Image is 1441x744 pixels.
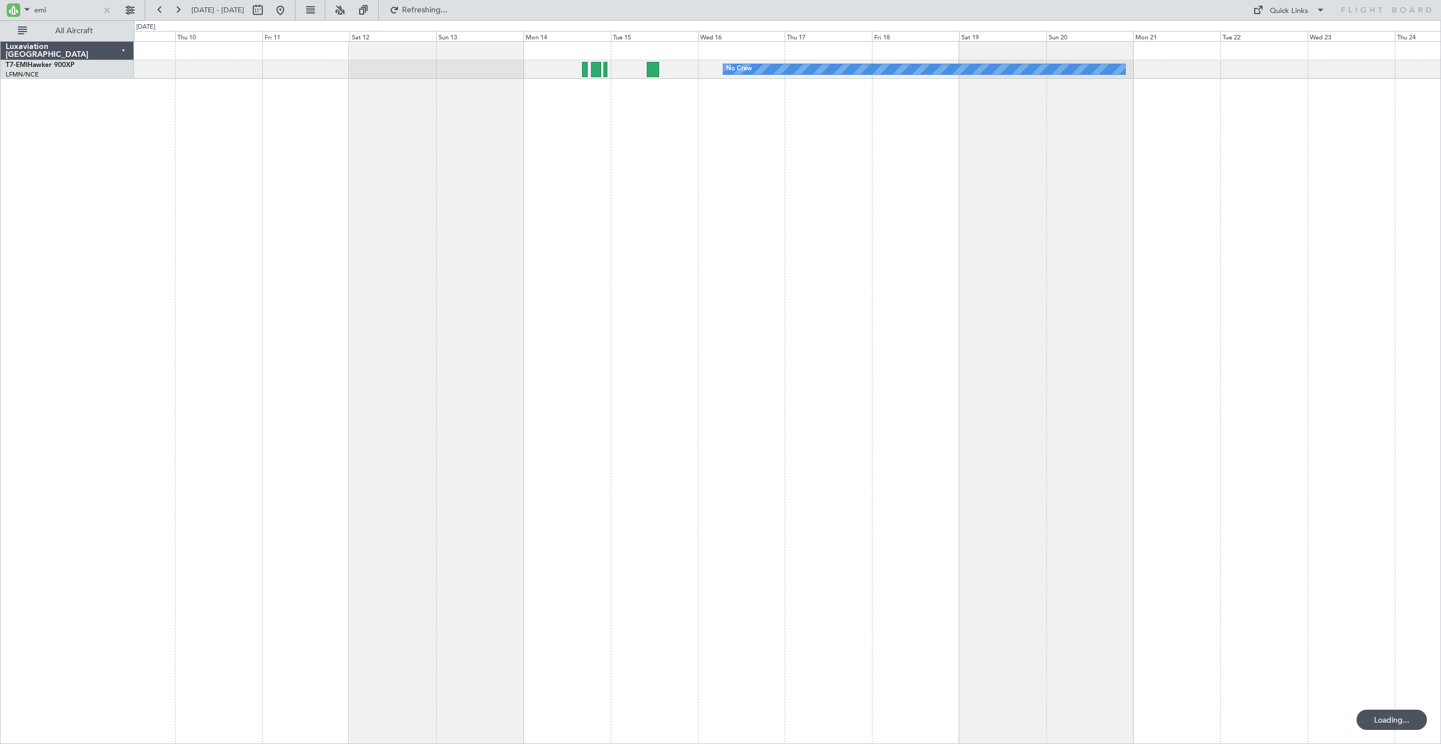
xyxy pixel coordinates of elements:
[136,23,155,32] div: [DATE]
[698,31,785,41] div: Wed 16
[1308,31,1395,41] div: Wed 23
[6,62,74,69] a: T7-EMIHawker 900XP
[6,62,28,69] span: T7-EMI
[262,31,350,41] div: Fri 11
[175,31,262,41] div: Thu 10
[12,22,122,40] button: All Aircraft
[523,31,611,41] div: Mon 14
[1220,31,1308,41] div: Tue 22
[1046,31,1134,41] div: Sun 20
[350,31,437,41] div: Sat 12
[401,6,449,14] span: Refreshing...
[872,31,959,41] div: Fri 18
[726,61,752,78] div: No Crew
[611,31,698,41] div: Tue 15
[29,27,119,35] span: All Aircraft
[436,31,523,41] div: Sun 13
[34,2,99,19] input: A/C (Reg. or Type)
[1357,710,1427,730] div: Loading...
[959,31,1046,41] div: Sat 19
[1270,6,1308,17] div: Quick Links
[785,31,872,41] div: Thu 17
[1247,1,1331,19] button: Quick Links
[1133,31,1220,41] div: Mon 21
[384,1,452,19] button: Refreshing...
[191,5,244,15] span: [DATE] - [DATE]
[6,70,39,79] a: LFMN/NCE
